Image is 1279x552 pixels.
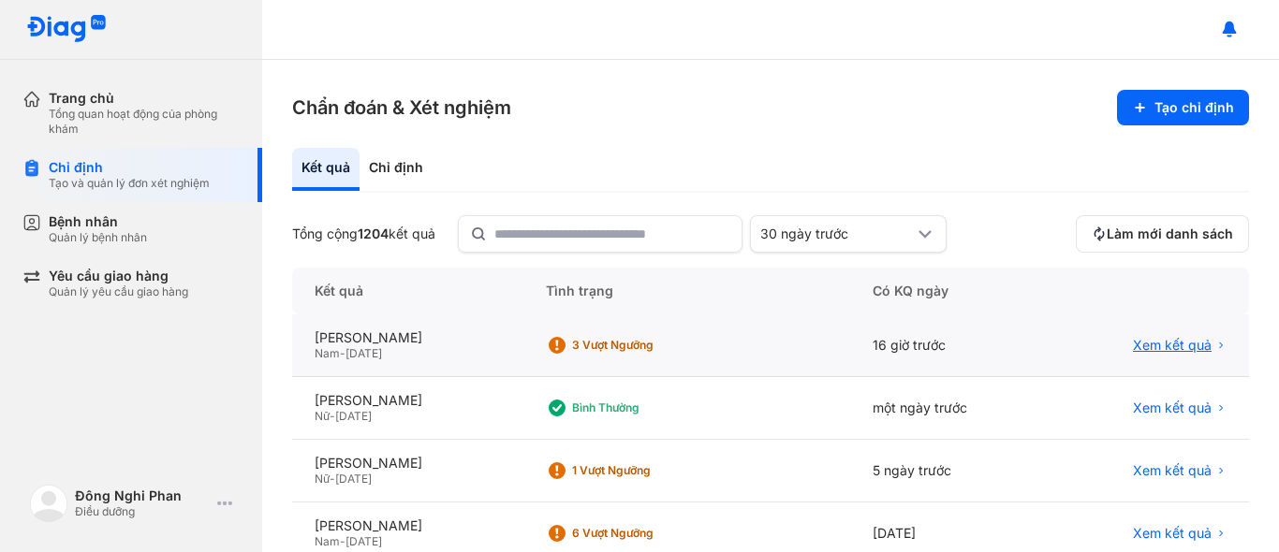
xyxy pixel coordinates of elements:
[850,377,1051,440] div: một ngày trước
[850,440,1051,502] div: 5 ngày trước
[49,90,240,107] div: Trang chủ
[75,487,210,504] div: Đông Nghi Phan
[315,517,501,534] div: [PERSON_NAME]
[340,346,345,360] span: -
[1133,462,1212,479] span: Xem kết quả
[335,409,372,423] span: [DATE]
[345,534,382,548] span: [DATE]
[315,392,501,409] div: [PERSON_NAME]
[523,268,851,314] div: Tình trạng
[292,225,435,242] div: Tổng cộng kết quả
[345,346,382,360] span: [DATE]
[1117,90,1249,125] button: Tạo chỉ định
[572,400,722,415] div: Bình thường
[49,268,188,284] div: Yêu cầu giao hàng
[1076,215,1249,253] button: Làm mới danh sách
[850,314,1051,377] div: 16 giờ trước
[335,472,372,486] span: [DATE]
[358,225,389,241] span: 1204
[315,329,501,346] div: [PERSON_NAME]
[1133,337,1212,354] span: Xem kết quả
[26,15,107,44] img: logo
[572,463,722,478] div: 1 Vượt ngưỡng
[1133,399,1212,416] span: Xem kết quả
[760,225,914,242] div: 30 ngày trước
[315,409,330,423] span: Nữ
[30,485,67,522] img: logo
[315,346,340,360] span: Nam
[75,504,210,519] div: Điều dưỡng
[315,455,501,472] div: [PERSON_NAME]
[49,159,210,176] div: Chỉ định
[330,409,335,423] span: -
[315,472,330,486] span: Nữ
[49,284,188,299] div: Quản lý yêu cầu giao hàng
[49,107,240,137] div: Tổng quan hoạt động của phòng khám
[572,338,722,353] div: 3 Vượt ngưỡng
[850,268,1051,314] div: Có KQ ngày
[330,472,335,486] span: -
[1107,225,1233,242] span: Làm mới danh sách
[360,148,433,191] div: Chỉ định
[292,94,511,121] h3: Chẩn đoán & Xét nghiệm
[572,526,722,541] div: 6 Vượt ngưỡng
[49,176,210,191] div: Tạo và quản lý đơn xét nghiệm
[292,148,360,191] div: Kết quả
[49,213,147,230] div: Bệnh nhân
[1133,525,1212,542] span: Xem kết quả
[315,534,340,548] span: Nam
[340,534,345,548] span: -
[49,230,147,245] div: Quản lý bệnh nhân
[292,268,523,314] div: Kết quả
